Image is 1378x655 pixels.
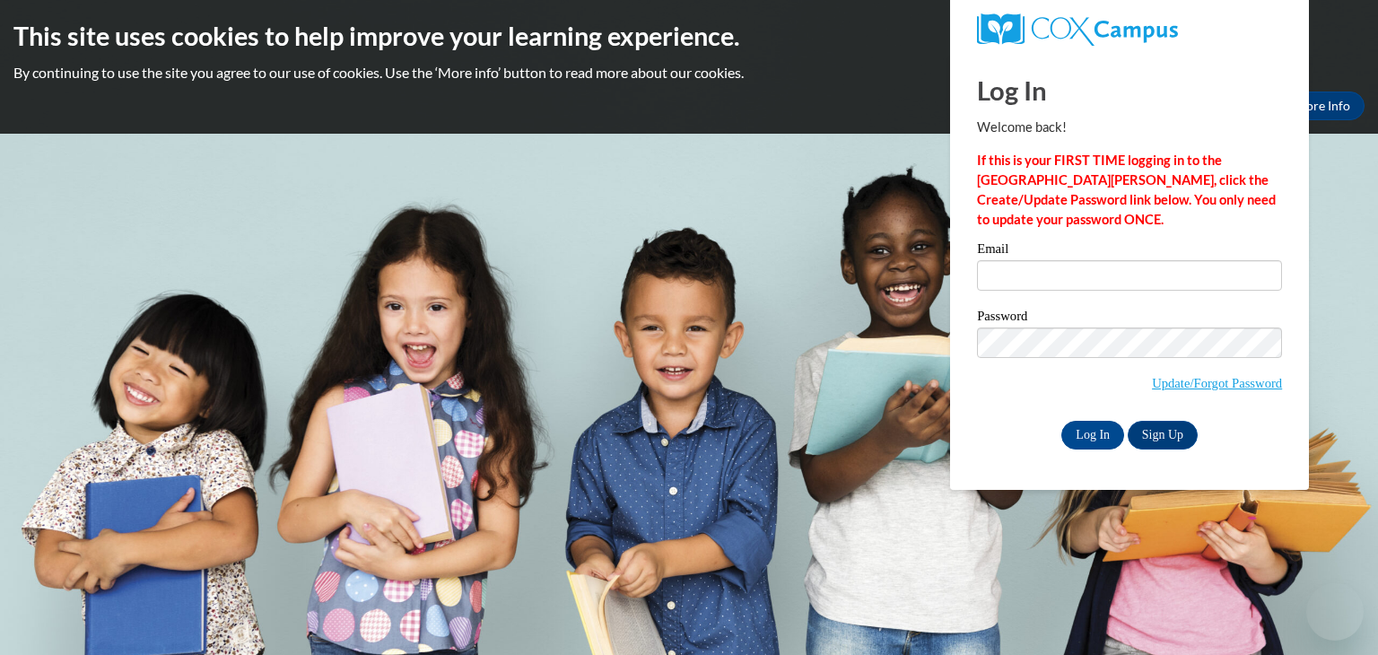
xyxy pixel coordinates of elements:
a: COX Campus [977,13,1282,46]
a: Sign Up [1128,421,1198,450]
h2: This site uses cookies to help improve your learning experience. [13,18,1365,54]
p: Welcome back! [977,118,1282,137]
label: Password [977,310,1282,327]
p: By continuing to use the site you agree to our use of cookies. Use the ‘More info’ button to read... [13,63,1365,83]
a: More Info [1280,92,1365,120]
label: Email [977,242,1282,260]
a: Update/Forgot Password [1152,376,1282,390]
strong: If this is your FIRST TIME logging in to the [GEOGRAPHIC_DATA][PERSON_NAME], click the Create/Upd... [977,153,1276,227]
img: COX Campus [977,13,1178,46]
iframe: Button to launch messaging window [1306,583,1364,641]
input: Log In [1061,421,1124,450]
h1: Log In [977,72,1282,109]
